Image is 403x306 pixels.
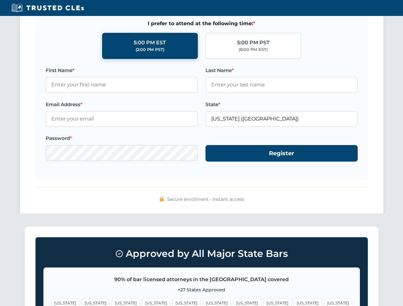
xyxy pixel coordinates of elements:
[134,39,166,47] div: 5:00 PM EST
[159,196,164,201] img: 🔒
[205,145,358,162] button: Register
[136,47,164,53] div: (2:00 PM PST)
[205,101,358,108] label: State
[46,19,358,28] span: I prefer to attend at the following time:
[51,275,352,284] p: 90% of bar licensed attorneys in the [GEOGRAPHIC_DATA] covered
[46,135,198,142] label: Password
[239,47,268,53] div: (8:00 PM EST)
[51,286,352,293] p: +27 States Approved
[46,77,198,93] input: Enter your first name
[205,67,358,74] label: Last Name
[205,111,358,127] input: California (CA)
[205,77,358,93] input: Enter your last name
[46,101,198,108] label: Email Address
[237,39,270,47] div: 5:00 PM PST
[10,3,86,13] img: Trusted CLEs
[46,111,198,127] input: Enter your email
[167,196,244,203] span: Secure enrollment • Instant access
[46,67,198,74] label: First Name
[43,245,360,262] h3: Approved by All Major State Bars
